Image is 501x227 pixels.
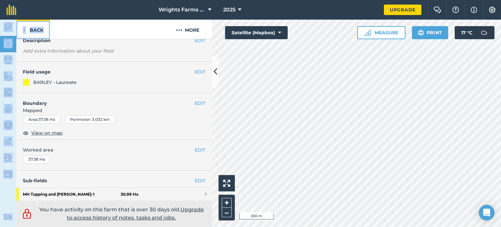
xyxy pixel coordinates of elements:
img: svg+xml;base64,PD94bWwgdmVyc2lvbj0iMS4wIiBlbmNvZGluZz0idXRmLTgiPz4KPCEtLSBHZW5lcmF0b3I6IEFkb2JlIE... [4,104,13,114]
div: BARLEY - Laureate [33,79,77,86]
button: EDIT [195,37,205,44]
img: svg+xml;base64,PD94bWwgdmVyc2lvbj0iMS4wIiBlbmNvZGluZz0idXRmLTgiPz4KPCEtLSBHZW5lcmF0b3I6IEFkb2JlIE... [4,153,13,163]
button: EDIT [195,68,205,75]
span: 2025 [223,6,235,14]
span: View on map [31,129,63,137]
img: svg+xml;base64,PHN2ZyB4bWxucz0iaHR0cDovL3d3dy53My5vcmcvMjAwMC9zdmciIHdpZHRoPSI5IiBoZWlnaHQ9IjI0Ii... [23,26,26,34]
div: Area : 37.38 Ha [23,115,61,124]
img: svg+xml;base64,PD94bWwgdmVyc2lvbj0iMS4wIiBlbmNvZGluZz0idXRmLTgiPz4KPCEtLSBHZW5lcmF0b3I6IEFkb2JlIE... [21,208,33,220]
button: Satellite (Mapbox) [225,26,288,39]
p: You have activity on this farm that is over 30 days old. [36,205,207,222]
img: svg+xml;base64,PD94bWwgdmVyc2lvbj0iMS4wIiBlbmNvZGluZz0idXRmLTgiPz4KPCEtLSBHZW5lcmF0b3I6IEFkb2JlIE... [4,137,13,146]
img: A question mark icon [452,7,460,13]
strong: 30.99 Ha [121,192,138,197]
h4: Boundary [16,93,195,107]
a: Back [16,20,50,39]
span: Worked area [23,146,205,154]
span: 17 ° C [461,26,472,39]
a: MH Tupping and [PERSON_NAME]-130.99 Ha [16,188,212,201]
a: Upgrade [384,5,421,15]
img: Ruler icon [364,29,371,36]
img: svg+xml;base64,PHN2ZyB4bWxucz0iaHR0cDovL3d3dy53My5vcmcvMjAwMC9zdmciIHdpZHRoPSI1NiIgaGVpZ2h0PSI2MC... [4,71,13,81]
h4: Description [23,37,205,44]
img: A cog icon [488,7,496,13]
img: svg+xml;base64,PHN2ZyB4bWxucz0iaHR0cDovL3d3dy53My5vcmcvMjAwMC9zdmciIHdpZHRoPSIyMCIgaGVpZ2h0PSIyNC... [176,26,182,34]
img: svg+xml;base64,PHN2ZyB4bWxucz0iaHR0cDovL3d3dy53My5vcmcvMjAwMC9zdmciIHdpZHRoPSI1NiIgaGVpZ2h0PSI2MC... [4,39,13,48]
img: Four arrows, one pointing top left, one top right, one bottom right and the last bottom left [223,180,230,187]
div: 37.38 Ha [23,155,51,164]
button: View on map [23,129,63,137]
img: svg+xml;base64,PD94bWwgdmVyc2lvbj0iMS4wIiBlbmNvZGluZz0idXRmLTgiPz4KPCEtLSBHZW5lcmF0b3I6IEFkb2JlIE... [4,22,13,32]
strong: MH Tupping and [PERSON_NAME] - 1 [23,188,121,201]
img: svg+xml;base64,PD94bWwgdmVyc2lvbj0iMS4wIiBlbmNvZGluZz0idXRmLTgiPz4KPCEtLSBHZW5lcmF0b3I6IEFkb2JlIE... [478,26,491,39]
button: More [163,20,212,39]
em: Add extra information about your field [23,48,114,54]
img: svg+xml;base64,PD94bWwgdmVyc2lvbj0iMS4wIiBlbmNvZGluZz0idXRmLTgiPz4KPCEtLSBHZW5lcmF0b3I6IEFkb2JlIE... [4,214,13,220]
button: 17 °C [455,26,494,39]
img: Two speech bubbles overlapping with the left bubble in the forefront [433,7,441,13]
span: Mapped [16,107,212,114]
div: Perimeter : 3.032 km [65,115,115,124]
img: fieldmargin Logo [7,5,16,15]
button: – [222,208,232,217]
h4: Sub-fields [16,177,212,184]
img: svg+xml;base64,PHN2ZyB4bWxucz0iaHR0cDovL3d3dy53My5vcmcvMjAwMC9zdmciIHdpZHRoPSIxNyIgaGVpZ2h0PSIxNy... [471,6,477,14]
div: Open Intercom Messenger [479,205,494,220]
button: EDIT [195,100,205,107]
img: svg+xml;base64,PHN2ZyB4bWxucz0iaHR0cDovL3d3dy53My5vcmcvMjAwMC9zdmciIHdpZHRoPSI1NiIgaGVpZ2h0PSI2MC... [4,88,13,97]
button: + [222,198,232,208]
button: EDIT [195,146,205,154]
button: Measure [357,26,405,39]
a: EDIT [195,177,205,184]
img: svg+xml;base64,PHN2ZyB4bWxucz0iaHR0cDovL3d3dy53My5vcmcvMjAwMC9zdmciIHdpZHRoPSIxOCIgaGVpZ2h0PSIyNC... [23,129,29,137]
img: svg+xml;base64,PHN2ZyB4bWxucz0iaHR0cDovL3d3dy53My5vcmcvMjAwMC9zdmciIHdpZHRoPSIxOSIgaGVpZ2h0PSIyNC... [418,29,424,37]
h4: Field usage [23,68,195,75]
img: svg+xml;base64,PD94bWwgdmVyc2lvbj0iMS4wIiBlbmNvZGluZz0idXRmLTgiPz4KPCEtLSBHZW5lcmF0b3I6IEFkb2JlIE... [4,120,13,130]
img: svg+xml;base64,PD94bWwgdmVyc2lvbj0iMS4wIiBlbmNvZGluZz0idXRmLTgiPz4KPCEtLSBHZW5lcmF0b3I6IEFkb2JlIE... [4,170,13,179]
button: Print [412,26,448,39]
img: svg+xml;base64,PD94bWwgdmVyc2lvbj0iMS4wIiBlbmNvZGluZz0idXRmLTgiPz4KPCEtLSBHZW5lcmF0b3I6IEFkb2JlIE... [4,55,13,64]
span: Wrights Farms Contracting [159,6,205,14]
